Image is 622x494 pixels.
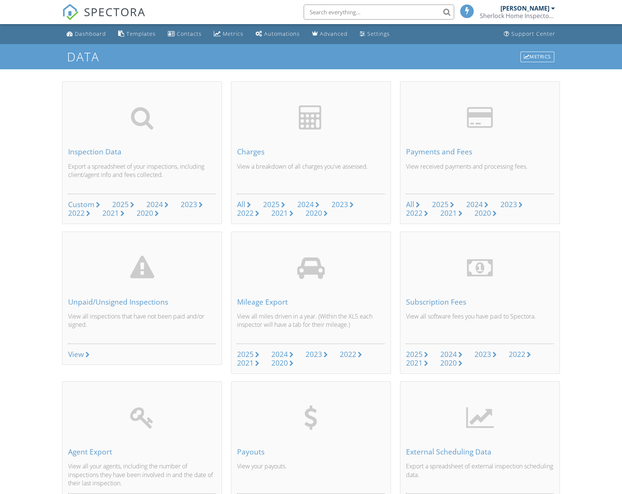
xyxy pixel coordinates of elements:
a: 2024 [440,350,462,359]
a: Templates [115,27,159,41]
div: Sherlock Home Inspector LLC [480,12,555,20]
div: 2024 [440,349,457,359]
a: 2020 [306,209,328,218]
a: 2024 [466,200,488,209]
div: 2022 [509,349,525,359]
a: Metrics [520,51,555,63]
a: All [406,200,420,209]
div: 2023 [500,199,517,209]
span: SPECTORA [84,4,146,20]
div: Custom [68,199,94,209]
p: View received payments and processing fees. [406,162,554,188]
div: 2023 [332,199,348,209]
a: 2025 [406,350,428,359]
div: Inspection Data [68,148,216,156]
p: View all inspections that have not been paid and/or signed. [68,312,216,337]
p: View all your agents, including the number of inspections they have been involved in and the date... [68,462,216,487]
a: 2021 [406,359,428,367]
div: 2024 [466,199,483,209]
a: 2020 [137,209,159,218]
div: 2021 [102,208,119,218]
a: 2021 [102,209,125,218]
div: 2025 [432,199,449,209]
div: External Scheduling Data [406,448,554,456]
div: 2021 [237,358,254,368]
div: Metrics [223,30,243,37]
a: 2024 [146,200,169,209]
div: 2021 [271,208,288,218]
a: 2022 [406,209,428,218]
a: 2022 [509,350,531,359]
div: 2025 [406,349,423,359]
p: View all software fees you have paid to Spectora. [406,312,554,337]
div: 2024 [146,199,163,209]
div: Contacts [177,30,202,37]
div: Payments and Fees [406,148,554,156]
a: 2024 [297,200,319,209]
p: Export a spreadsheet of your inspections, including client/agent info and fees collected. [68,162,216,188]
a: Metrics [211,27,246,41]
div: 2023 [306,349,322,359]
div: 2022 [68,208,85,218]
div: Charges [237,148,385,156]
a: Advanced [309,27,351,41]
p: View a breakdown of all charges you've assessed. [237,162,385,188]
img: The Best Home Inspection Software - Spectora [62,4,79,20]
div: 2025 [263,199,280,209]
div: 2020 [440,358,457,368]
a: 2022 [237,209,259,218]
div: Support Center [511,30,555,37]
a: 2021 [271,209,294,218]
a: All [237,200,251,209]
input: Search everything... [304,5,454,20]
a: 2020 [271,359,294,367]
div: 2024 [297,199,314,209]
div: Agent Export [68,448,216,456]
a: 2023 [181,200,203,209]
div: [PERSON_NAME] [500,5,549,12]
div: All [237,199,245,209]
p: Export a spreadsheet of external inspection scheduling data. [406,462,554,487]
a: Dashboard [64,27,109,41]
a: SPECTORA [62,10,146,26]
div: 2020 [137,208,153,218]
a: 2021 [237,359,259,367]
a: 2022 [68,209,90,218]
div: 2022 [340,349,356,359]
div: 2020 [474,208,491,218]
div: Mileage Export [237,298,385,306]
span: (Within the XLS each inspector will have a tab for their mileage.) [237,312,373,329]
div: Dashboard [75,30,106,37]
div: 2022 [237,208,254,218]
a: 2023 [332,200,354,209]
a: 2024 [271,350,294,359]
div: 2021 [440,208,457,218]
div: 2024 [271,349,288,359]
a: 2023 [306,350,328,359]
p: View your payouts. [237,462,385,487]
div: Metrics [520,52,554,62]
div: Advanced [320,30,348,37]
a: 2025 [432,200,454,209]
div: 2021 [406,358,423,368]
a: Contacts [165,27,205,41]
div: Unpaid/Unsigned Inspections [68,298,216,306]
div: 2025 [112,199,129,209]
div: Automations [264,30,300,37]
a: Unpaid/Unsigned Inspections View all inspections that have not been paid and/or signed. View [62,232,222,365]
div: Payouts [237,448,385,456]
a: 2023 [474,350,497,359]
a: 2022 [340,350,362,359]
div: 2025 [237,349,254,359]
div: All [406,199,414,209]
a: Custom [68,200,100,209]
span: View all miles driven in a year. [237,312,317,320]
a: 2023 [500,200,523,209]
div: 2023 [474,349,491,359]
div: 2022 [406,208,423,218]
a: 2025 [112,200,134,209]
a: 2025 [237,350,259,359]
div: Settings [367,30,390,37]
a: Settings [357,27,393,41]
div: Templates [126,30,156,37]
